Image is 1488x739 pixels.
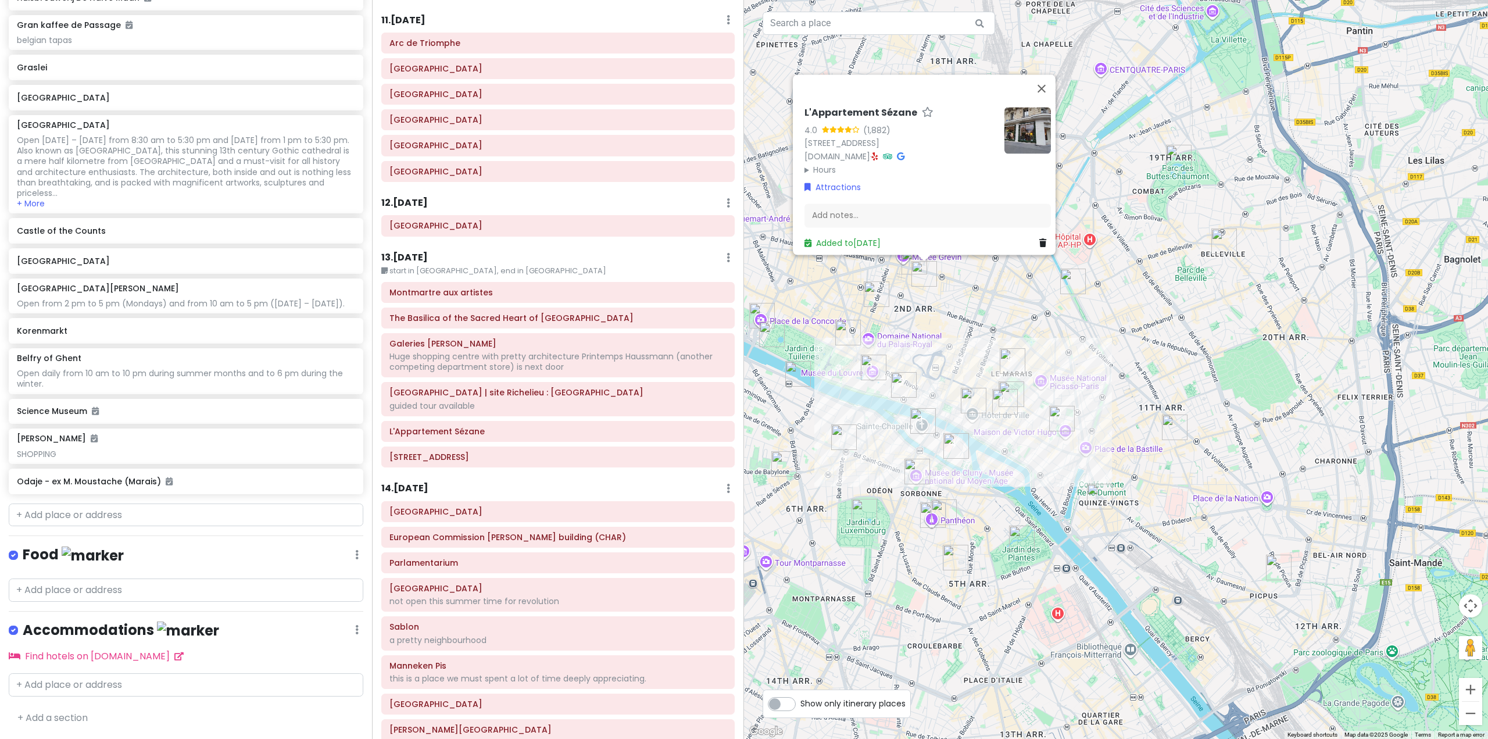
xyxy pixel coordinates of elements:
[9,649,184,663] a: Find hotels on [DOMAIN_NAME]
[9,504,363,527] input: + Add place or address
[804,204,1051,228] div: Add notes...
[1211,229,1237,254] div: Belleville
[381,197,428,209] h6: 12 . [DATE]
[804,124,822,137] div: 4.0
[381,252,428,264] h6: 13 . [DATE]
[17,298,355,309] div: Open from 2 pm to 5 pm (Mondays) and from 10 am to 5 pm ([DATE] – [DATE]).
[17,449,355,459] div: SHOPPING
[381,265,735,277] small: start in [GEOGRAPHIC_DATA], end in [GEOGRAPHIC_DATA]
[835,320,861,345] div: Rue Saint-Honoré
[1166,145,1192,170] div: Parc des Buttes-Chaumont
[389,140,727,151] h6: Place de la Concorde
[1039,237,1051,249] a: Delete place
[804,151,870,162] a: [DOMAIN_NAME]
[864,281,889,307] div: Bibliothèque nationale de France | site Richelieu : Bibliothèque de Recherche
[747,724,785,739] img: Google
[1004,107,1051,153] img: Picture of the place
[389,63,727,74] h6: Champs-Élysées
[17,711,88,724] a: + Add a section
[747,724,785,739] a: Click to see this area on Google Maps
[804,181,861,194] a: Attractions
[992,389,1018,415] div: Odaje - ex M. Moustache (Marais)
[904,459,930,484] div: Musée de Cluny
[1438,731,1485,738] a: Report a map error
[91,434,98,442] i: Added to itinerary
[17,353,81,363] h6: Belfry of Ghent
[1009,526,1035,551] div: Jardin des Plantes
[389,452,727,462] h6: 12 Rue d'Uzès
[389,287,727,298] h6: Montmartre aux artistes
[804,137,879,149] a: [STREET_ADDRESS]
[785,361,811,387] div: Musée d'Orsay
[17,62,355,73] h6: Graslei
[381,15,425,27] h6: 11 . [DATE]
[17,92,355,103] h6: [GEOGRAPHIC_DATA]
[389,313,727,323] h6: The Basilica of the Sacred Heart of Paris
[1459,594,1482,617] button: Map camera controls
[911,261,937,287] div: L'Appartement Sézane
[389,661,727,671] h6: Manneken Pis
[1287,731,1337,739] button: Keyboard shortcuts
[1060,269,1086,294] div: Canal Saint-Martin
[17,198,45,209] button: + More
[166,477,173,485] i: Added to itinerary
[1049,406,1075,431] div: Place des Vosges
[804,107,917,119] h6: L'Appartement Sézane
[910,408,936,434] div: Sainte-Chapelle
[389,699,727,709] h6: Grand Place
[931,499,957,525] div: Church of Saint-Étienne-du-Mont
[1459,702,1482,725] button: Zoom out
[389,351,727,372] div: Huge shopping centre with pretty architecture Printemps Haussmann (another competing department s...
[17,120,110,130] h6: [GEOGRAPHIC_DATA]
[9,579,363,602] input: + Add place or address
[1162,415,1187,440] div: Automne
[1344,731,1408,738] span: Map data ©2025 Google
[17,476,355,487] h6: Odaje - ex M. Moustache (Marais)
[17,226,355,236] h6: Castle of the Counts
[389,583,727,594] h6: Royal Palace of Brussels
[17,20,133,30] h6: Gran kaffee de Passage
[389,338,727,349] h6: Galeries Lafayette Haussmann
[389,532,727,542] h6: European Commission Charlemagne building (CHAR)
[902,249,927,274] div: 12 Rue d'Uzès
[943,545,968,570] div: Rue Mouffetard
[389,220,727,231] h6: Palace of Versailles
[1028,74,1056,102] button: Close
[17,433,98,444] h6: [PERSON_NAME]
[389,622,727,632] h6: Sablon
[17,406,355,416] h6: Science Museum
[389,724,727,735] h6: NEUHAUS Bruxelles Grand Place
[759,322,785,347] div: Musée de l'Orangerie
[389,673,727,684] div: this is a place we must spent a lot of time deeply appreciating.
[943,433,969,459] div: Notre-Dame Cathedral of Paris
[389,596,727,606] div: not open this summer time for revolution
[839,13,864,39] div: Montmartre aux artistes
[1000,348,1025,374] div: Le Marais
[891,372,917,398] div: La Samaritaine
[389,38,727,48] h6: Arc de Triomphe
[389,506,727,517] h6: Parc du Cinquantenaire
[17,368,355,389] div: Open daily from 10 am to 10 pm during summer months and to 6 pm during the winter.
[23,621,219,640] h4: Accommodations
[9,673,363,697] input: + Add place or address
[863,124,890,137] div: (1,882)
[389,635,727,645] div: a pretty neighbourhood
[389,166,727,177] h6: Rue Saint-Honoré
[17,256,355,266] h6: [GEOGRAPHIC_DATA]
[800,697,906,710] span: Show only itinerary places
[126,21,133,29] i: Added to itinerary
[1266,555,1292,580] div: La Promenade Plantée
[804,237,881,249] a: Added to[DATE]
[1415,731,1431,738] a: Terms (opens in new tab)
[17,326,355,336] h6: Korenmarkt
[861,355,886,380] div: Louvre Museum
[92,407,99,415] i: Added to itinerary
[1087,484,1113,509] div: À la Biche au Bois
[62,547,124,565] img: marker
[804,163,995,176] summary: Hours
[852,499,877,524] div: Jardin du Luxembourg
[23,545,124,565] h4: Food
[804,107,995,176] div: ·
[1459,678,1482,701] button: Zoom in
[883,152,892,160] i: Tripadvisor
